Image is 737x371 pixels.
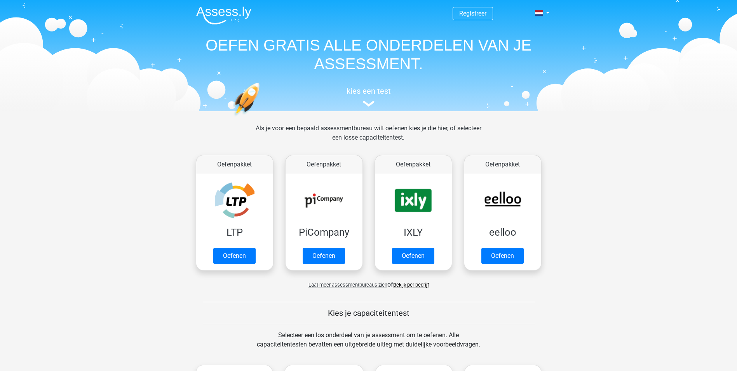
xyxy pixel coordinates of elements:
[213,248,256,264] a: Oefenen
[190,274,547,289] div: of
[190,86,547,107] a: kies een test
[249,124,488,152] div: Als je voor een bepaald assessmentbureau wilt oefenen kies je die hier, of selecteer een losse ca...
[190,36,547,73] h1: OEFEN GRATIS ALLE ONDERDELEN VAN JE ASSESSMENT.
[249,331,488,359] div: Selecteer een los onderdeel van je assessment om te oefenen. Alle capaciteitentesten bevatten een...
[303,248,345,264] a: Oefenen
[459,10,486,17] a: Registreer
[203,308,535,318] h5: Kies je capaciteitentest
[393,282,429,288] a: Bekijk per bedrijf
[196,6,251,24] img: Assessly
[392,248,434,264] a: Oefenen
[190,86,547,96] h5: kies een test
[363,101,375,107] img: assessment
[481,248,524,264] a: Oefenen
[308,282,387,288] span: Laat meer assessmentbureaus zien
[233,82,290,153] img: oefenen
